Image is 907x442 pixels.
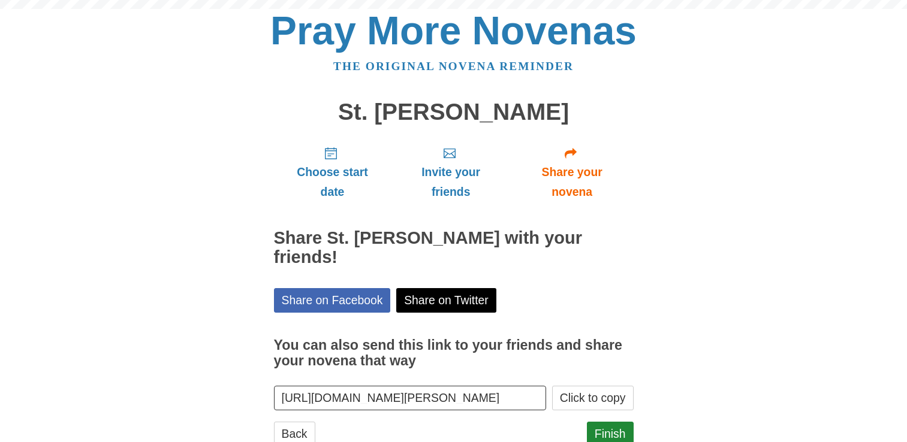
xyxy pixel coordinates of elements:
[274,137,391,208] a: Choose start date
[286,162,379,202] span: Choose start date
[270,8,637,53] a: Pray More Novenas
[274,99,634,125] h1: St. [PERSON_NAME]
[274,229,634,267] h2: Share St. [PERSON_NAME] with your friends!
[523,162,622,202] span: Share your novena
[274,288,391,313] a: Share on Facebook
[391,137,510,208] a: Invite your friends
[274,338,634,368] h3: You can also send this link to your friends and share your novena that way
[511,137,634,208] a: Share your novena
[552,386,634,410] button: Click to copy
[403,162,498,202] span: Invite your friends
[396,288,496,313] a: Share on Twitter
[333,60,574,72] a: The original novena reminder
